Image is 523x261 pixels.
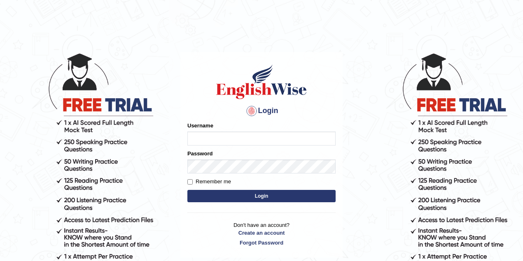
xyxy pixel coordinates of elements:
[187,122,213,129] label: Username
[187,178,231,186] label: Remember me
[187,229,336,237] a: Create an account
[187,179,193,185] input: Remember me
[215,63,308,100] img: Logo of English Wise sign in for intelligent practice with AI
[187,104,336,118] h4: Login
[187,239,336,247] a: Forgot Password
[187,150,212,157] label: Password
[187,190,336,202] button: Login
[187,221,336,247] p: Don't have an account?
